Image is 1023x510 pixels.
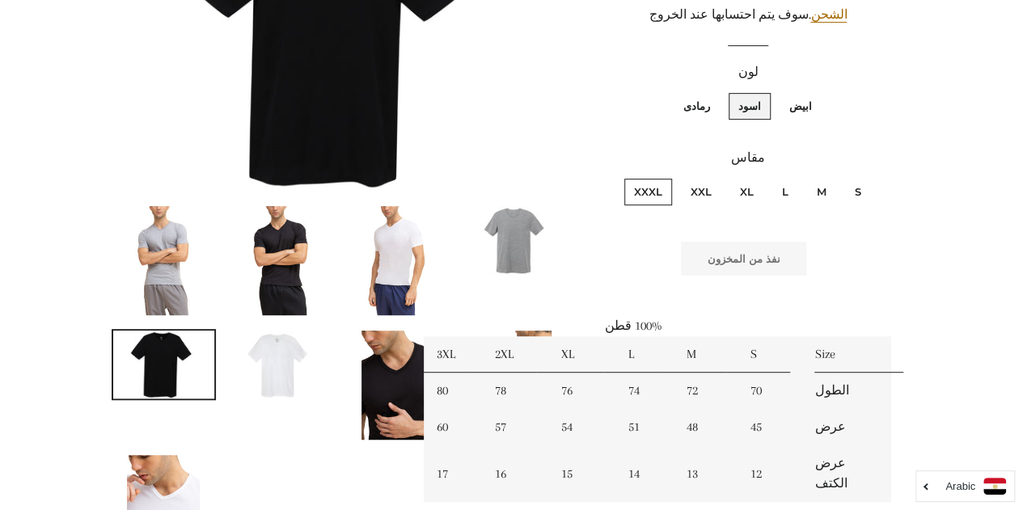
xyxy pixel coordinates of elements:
[708,252,780,265] span: نفذ من المخزون
[361,206,434,315] img: تحميل الصورة في عارض المعرض ، تى شيرت برقبه سبعه
[845,179,871,205] label: S
[424,336,482,373] td: 3XL
[681,242,806,276] button: نفذ من المخزون
[482,373,548,409] td: 78
[615,336,674,373] td: L
[772,179,798,205] label: L
[113,331,215,398] img: تحميل الصورة في عارض المعرض ، تى شيرت برقبه سبعه
[802,445,891,502] td: عرض الكتف
[780,93,822,120] label: ابيض
[681,179,721,205] label: XXL
[127,206,200,315] img: تحميل الصورة في عارض المعرض ، تى شيرت برقبه سبعه
[738,373,802,409] td: 70
[674,93,720,120] label: رمادى
[615,409,674,445] td: 51
[604,148,891,168] label: مقاس
[674,373,738,409] td: 72
[548,445,615,502] td: 15
[548,409,615,445] td: 54
[548,336,615,373] td: XL
[479,331,552,440] img: تحميل الصورة في عارض المعرض ، تى شيرت برقبه سبعه
[730,179,763,205] label: XL
[244,206,317,315] img: تحميل الصورة في عارض المعرض ، تى شيرت برقبه سبعه
[548,373,615,409] td: 76
[615,445,674,502] td: 14
[230,331,332,398] img: تحميل الصورة في عارض المعرض ، تى شيرت برقبه سبعه
[482,409,548,445] td: 57
[674,409,738,445] td: 48
[738,409,802,445] td: 45
[729,93,771,120] label: اسود
[945,481,975,491] i: Arabic
[738,336,802,373] td: S
[807,179,836,205] label: M
[802,409,891,445] td: عرض
[924,478,1006,495] a: Arabic
[615,373,674,409] td: 74
[604,62,891,82] label: لون
[810,7,847,23] a: الشحن
[464,206,566,274] img: تحميل الصورة في عارض المعرض ، تى شيرت برقبه سبعه
[424,445,482,502] td: 17
[482,336,548,373] td: 2XL
[361,331,434,440] img: تحميل الصورة في عارض المعرض ، تى شيرت برقبه سبعه
[802,336,891,373] td: Size
[424,373,482,409] td: 80
[482,445,548,502] td: 16
[424,409,482,445] td: 60
[802,373,891,409] td: الطول
[674,336,738,373] td: M
[738,445,802,502] td: 12
[674,445,738,502] td: 13
[604,5,891,25] div: .سوف يتم احتسابها عند الخروج
[624,179,672,205] label: XXXL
